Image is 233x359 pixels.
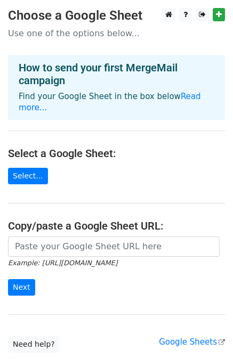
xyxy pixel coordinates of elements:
[8,147,225,160] h4: Select a Google Sheet:
[8,168,48,184] a: Select...
[8,219,225,232] h4: Copy/paste a Google Sheet URL:
[8,8,225,23] h3: Choose a Google Sheet
[8,236,220,257] input: Paste your Google Sheet URL here
[8,279,35,296] input: Next
[8,259,117,267] small: Example: [URL][DOMAIN_NAME]
[159,337,225,347] a: Google Sheets
[8,336,60,353] a: Need help?
[19,91,214,113] p: Find your Google Sheet in the box below
[19,61,214,87] h4: How to send your first MergeMail campaign
[8,28,225,39] p: Use one of the options below...
[19,92,201,112] a: Read more...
